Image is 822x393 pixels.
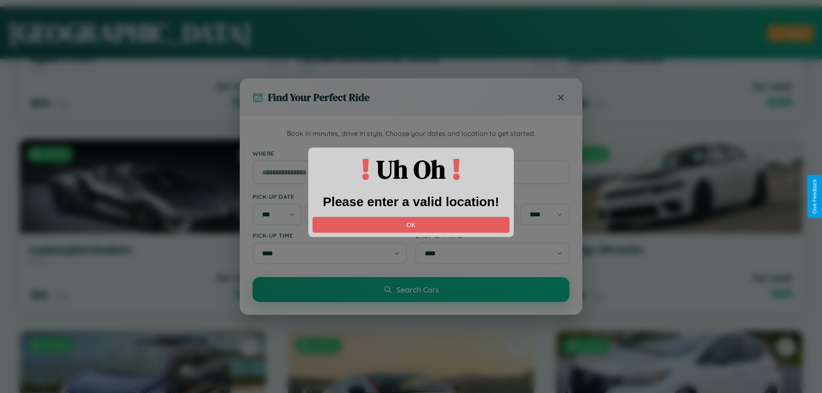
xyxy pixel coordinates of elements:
[253,128,569,139] p: Book in minutes, drive in style. Choose your dates and location to get started.
[253,193,407,200] label: Pick-up Date
[415,232,569,239] label: Drop-off Time
[253,150,569,157] label: Where
[396,285,439,294] span: Search Cars
[415,193,569,200] label: Drop-off Date
[253,232,407,239] label: Pick-up Time
[268,90,369,104] h3: Find Your Perfect Ride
